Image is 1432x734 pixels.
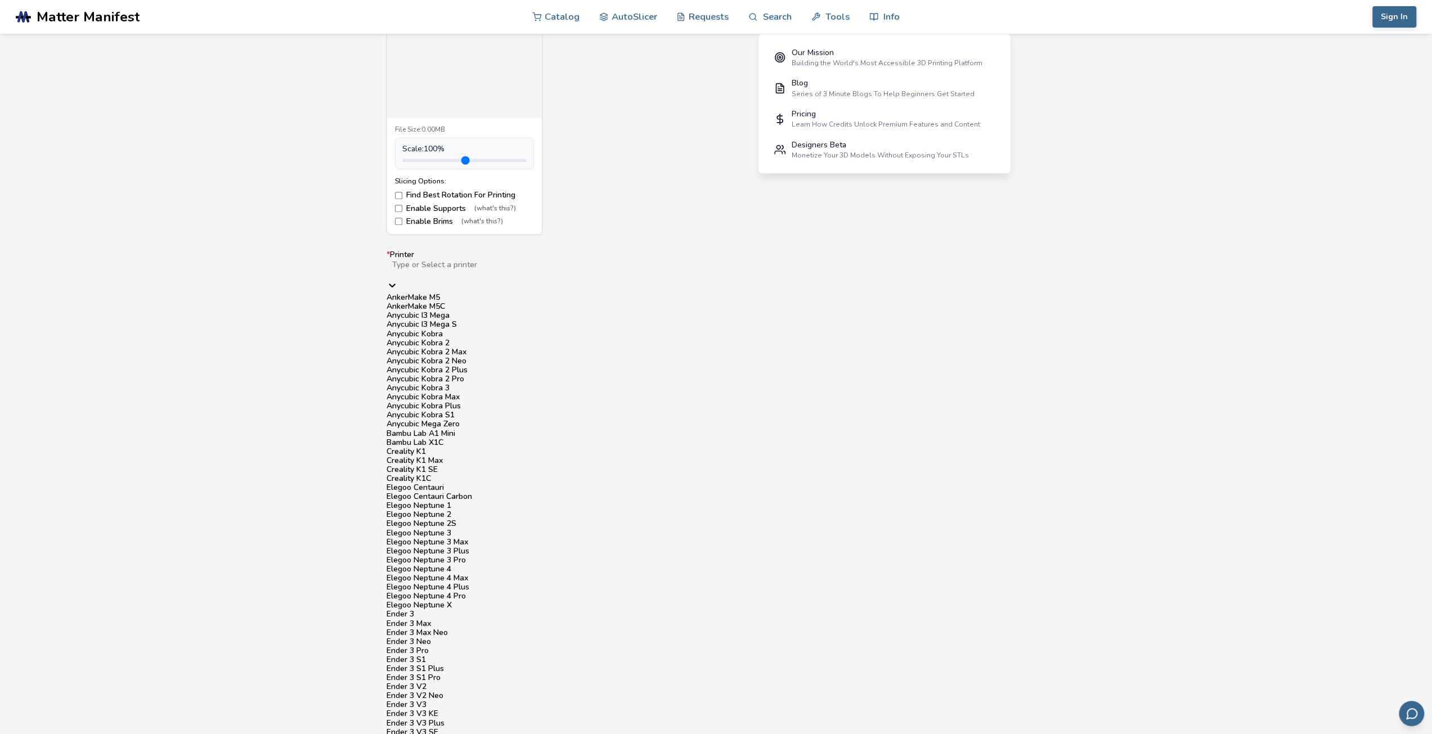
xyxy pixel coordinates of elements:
div: Anycubic Kobra S1 [387,411,1046,420]
div: Ender 3 V3 KE [387,709,1046,718]
div: Elegoo Neptune 1 [387,501,1046,510]
button: Sign In [1372,6,1416,28]
div: Pricing [791,110,980,119]
a: BlogSeries of 3 Minute Blogs To Help Beginners Get Started [766,73,1003,104]
input: Enable Brims(what's this?) [395,218,402,225]
div: Anycubic Kobra [387,330,1046,339]
div: Creality K1 Max [387,456,1046,465]
div: Elegoo Neptune 3 Plus [387,547,1046,556]
div: Ender 3 V2 [387,682,1046,691]
div: Slicing Options: [395,177,534,185]
div: Designers Beta [791,141,968,150]
a: PricingLearn How Credits Unlock Premium Features and Content [766,103,1003,134]
div: Elegoo Neptune 3 Pro [387,556,1046,565]
div: Anycubic I3 Mega S [387,320,1046,329]
div: Ender 3 V2 Neo [387,691,1046,700]
div: Ender 3 S1 Pro [387,673,1046,682]
div: AnkerMake M5C [387,302,1046,311]
div: Ender 3 Pro [387,646,1046,655]
input: Enable Supports(what's this?) [395,205,402,212]
div: Ender 3 V3 Plus [387,719,1046,728]
div: Ender 3 Max Neo [387,628,1046,637]
div: Elegoo Neptune X [387,601,1046,610]
div: Series of 3 Minute Blogs To Help Beginners Get Started [791,90,974,98]
div: Type or Select a printer [392,260,1040,269]
div: Anycubic Kobra Max [387,393,1046,402]
label: Find Best Rotation For Printing [395,191,534,200]
div: File Size: 0.00MB [395,126,534,134]
span: Matter Manifest [37,9,140,25]
div: Elegoo Centauri [387,483,1046,492]
div: Anycubic Kobra 2 [387,339,1046,348]
span: Scale: 100 % [402,145,445,154]
div: Ender 3 Max [387,619,1046,628]
div: Anycubic I3 Mega [387,311,1046,320]
div: Elegoo Centauri Carbon [387,492,1046,501]
div: Anycubic Kobra 2 Neo [387,357,1046,366]
div: Elegoo Neptune 4 [387,565,1046,574]
a: Designers BetaMonetize Your 3D Models Without Exposing Your STLs [766,134,1003,165]
div: Creality K1 [387,447,1046,456]
label: Enable Brims [395,217,534,226]
input: *PrinterType or Select a printerAnkerMake M5AnkerMake M5CAnycubic I3 MegaAnycubic I3 Mega SAnycub... [391,269,749,278]
div: AnkerMake M5 [387,293,1046,302]
div: Elegoo Neptune 2S [387,519,1046,528]
label: Enable Supports [395,204,534,213]
div: Building the World's Most Accessible 3D Printing Platform [791,59,982,67]
input: Find Best Rotation For Printing [395,192,402,199]
div: Elegoo Neptune 4 Max [387,574,1046,583]
div: Creality K1 SE [387,465,1046,474]
div: Anycubic Kobra Plus [387,402,1046,411]
div: Learn How Credits Unlock Premium Features and Content [791,120,980,128]
div: Ender 3 [387,610,1046,619]
div: Elegoo Neptune 4 Pro [387,592,1046,601]
div: Elegoo Neptune 4 Plus [387,583,1046,592]
div: Anycubic Kobra 2 Max [387,348,1046,357]
div: Ender 3 S1 [387,655,1046,664]
div: Elegoo Neptune 2 [387,510,1046,519]
div: Elegoo Neptune 3 Max [387,538,1046,547]
span: (what's this?) [474,205,516,213]
div: Anycubic Kobra 3 [387,384,1046,393]
div: Elegoo Neptune 3 [387,529,1046,538]
div: Ender 3 Neo [387,637,1046,646]
div: Creality K1C [387,474,1046,483]
div: Our Mission [791,48,982,57]
div: Monetize Your 3D Models Without Exposing Your STLs [791,151,968,159]
div: Bambu Lab X1C [387,438,1046,447]
div: Anycubic Kobra 2 Pro [387,375,1046,384]
div: Anycubic Mega Zero [387,420,1046,429]
div: Blog [791,79,974,88]
button: Send feedback via email [1399,701,1424,726]
div: Ender 3 V3 [387,700,1046,709]
span: (what's this?) [461,218,503,226]
div: Anycubic Kobra 2 Plus [387,366,1046,375]
a: Our MissionBuilding the World's Most Accessible 3D Printing Platform [766,42,1003,73]
div: Ender 3 S1 Plus [387,664,1046,673]
div: Bambu Lab A1 Mini [387,429,1046,438]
